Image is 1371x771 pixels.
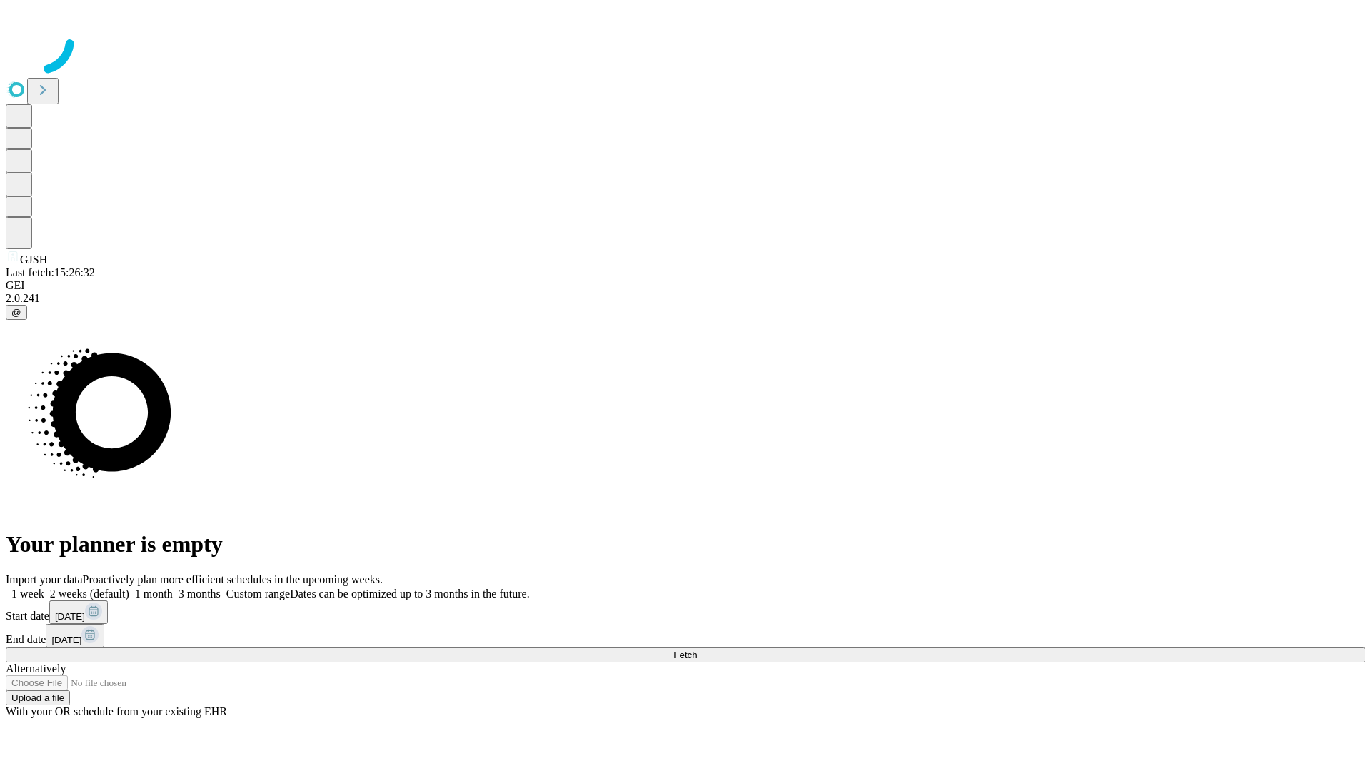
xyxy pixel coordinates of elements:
[11,307,21,318] span: @
[179,588,221,600] span: 3 months
[6,292,1365,305] div: 2.0.241
[11,588,44,600] span: 1 week
[290,588,529,600] span: Dates can be optimized up to 3 months in the future.
[135,588,173,600] span: 1 month
[49,600,108,624] button: [DATE]
[51,635,81,645] span: [DATE]
[226,588,290,600] span: Custom range
[6,531,1365,558] h1: Your planner is empty
[6,624,1365,647] div: End date
[673,650,697,660] span: Fetch
[83,573,383,585] span: Proactively plan more efficient schedules in the upcoming weeks.
[6,600,1365,624] div: Start date
[20,253,47,266] span: GJSH
[6,662,66,675] span: Alternatively
[6,305,27,320] button: @
[6,266,95,278] span: Last fetch: 15:26:32
[6,690,70,705] button: Upload a file
[6,647,1365,662] button: Fetch
[55,611,85,622] span: [DATE]
[50,588,129,600] span: 2 weeks (default)
[46,624,104,647] button: [DATE]
[6,573,83,585] span: Import your data
[6,705,227,717] span: With your OR schedule from your existing EHR
[6,279,1365,292] div: GEI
